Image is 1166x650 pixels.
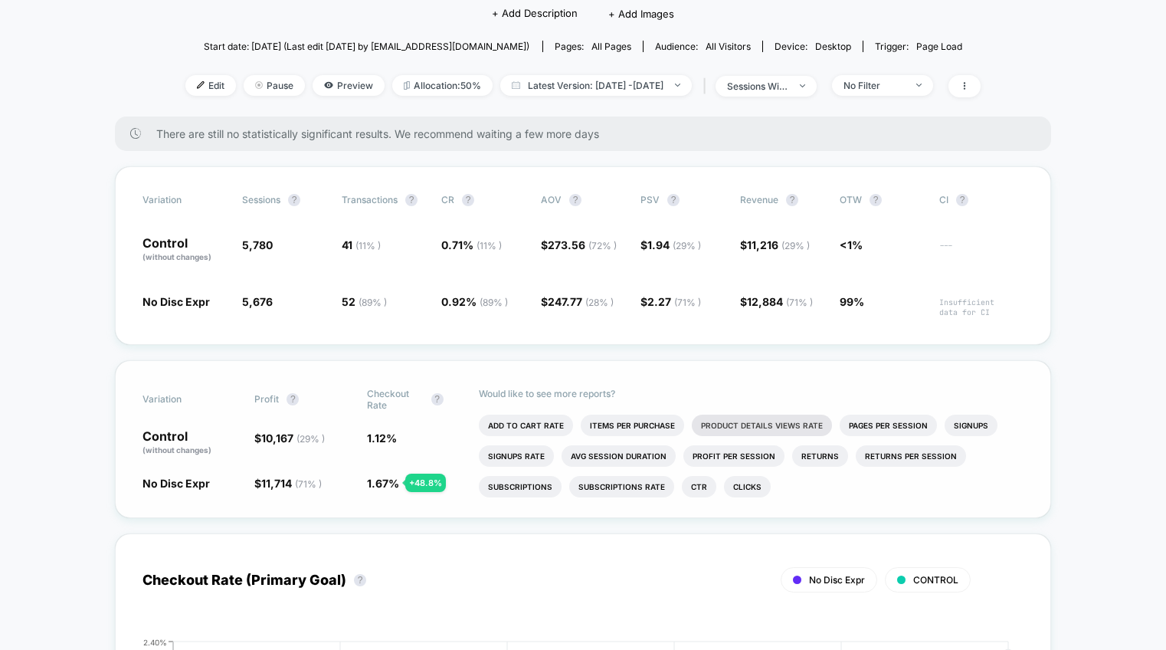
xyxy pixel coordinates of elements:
button: ? [288,194,300,206]
div: Trigger: [875,41,962,52]
span: Sessions [242,194,280,205]
span: ( 71 % ) [674,297,701,308]
span: $ [740,238,810,251]
img: calendar [512,81,520,89]
span: All Visitors [706,41,751,52]
li: Subscriptions [479,476,562,497]
span: Variation [142,194,227,206]
button: ? [870,194,882,206]
span: Variation [142,388,227,411]
span: $ [254,432,325,445]
li: Ctr [682,476,716,497]
span: --- [939,241,1024,263]
span: No Disc Expr [142,477,210,490]
span: ( 71 % ) [295,478,322,490]
span: ( 89 % ) [480,297,508,308]
button: ? [431,393,444,405]
span: Preview [313,75,385,96]
div: + 48.8 % [405,474,446,492]
span: CONTROL [913,574,958,586]
span: 99% [840,295,864,308]
span: 52 [342,295,387,308]
img: edit [197,81,205,89]
span: There are still no statistically significant results. We recommend waiting a few more days [156,127,1020,140]
button: ? [462,194,474,206]
span: $ [740,295,813,308]
span: Insufficient data for CI [939,297,1024,317]
span: $ [541,295,614,308]
img: end [800,84,805,87]
span: 273.56 [548,238,617,251]
span: Revenue [740,194,778,205]
span: (without changes) [142,252,211,261]
span: ( 11 % ) [477,240,502,251]
p: Would like to see more reports? [479,388,1024,399]
img: end [255,81,263,89]
span: 5,780 [242,238,273,251]
span: ( 11 % ) [355,240,381,251]
span: + Add Description [492,6,578,21]
span: desktop [815,41,851,52]
span: 41 [342,238,381,251]
span: Page Load [916,41,962,52]
span: Latest Version: [DATE] - [DATE] [500,75,692,96]
span: <1% [840,238,863,251]
span: CI [939,194,1024,206]
span: OTW [840,194,924,206]
li: Clicks [724,476,771,497]
span: 0.92 % [441,295,508,308]
span: CR [441,194,454,205]
button: ? [667,194,680,206]
li: Profit Per Session [683,445,784,467]
span: all pages [591,41,631,52]
span: ( 29 % ) [781,240,810,251]
span: $ [254,477,322,490]
li: Pages Per Session [840,415,937,436]
img: rebalance [404,81,410,90]
li: Items Per Purchase [581,415,684,436]
button: ? [287,393,299,405]
span: AOV [541,194,562,205]
span: $ [541,238,617,251]
span: 2.27 [647,295,701,308]
span: + Add Images [608,8,674,20]
span: 10,167 [261,432,325,445]
div: No Filter [843,80,905,91]
button: ? [569,194,581,206]
span: 1.94 [647,238,701,251]
button: ? [786,194,798,206]
button: ? [956,194,968,206]
li: Avg Session Duration [562,445,676,467]
span: 1.12 % [367,432,397,445]
img: end [675,84,680,87]
li: Signups Rate [479,445,554,467]
span: Start date: [DATE] (Last edit [DATE] by [EMAIL_ADDRESS][DOMAIN_NAME]) [204,41,529,52]
span: Device: [762,41,863,52]
img: end [916,84,922,87]
li: Signups [945,415,997,436]
li: Subscriptions Rate [569,476,674,497]
span: ( 29 % ) [673,240,701,251]
div: Pages: [555,41,631,52]
span: ( 71 % ) [786,297,813,308]
div: Audience: [655,41,751,52]
span: Transactions [342,194,398,205]
button: ? [405,194,418,206]
tspan: 2.40% [143,637,167,646]
span: 12,884 [747,295,813,308]
span: 11,216 [747,238,810,251]
li: Product Details Views Rate [692,415,832,436]
li: Add To Cart Rate [479,415,573,436]
span: 0.71 % [441,238,502,251]
span: No Disc Expr [142,295,210,308]
li: Returns [792,445,848,467]
span: PSV [640,194,660,205]
span: (without changes) [142,445,211,455]
span: 247.77 [548,295,614,308]
div: sessions with impression [727,80,788,92]
span: ( 89 % ) [359,297,387,308]
span: Pause [244,75,305,96]
span: ( 29 % ) [296,433,325,445]
p: Control [142,237,227,263]
span: Allocation: 50% [392,75,493,96]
